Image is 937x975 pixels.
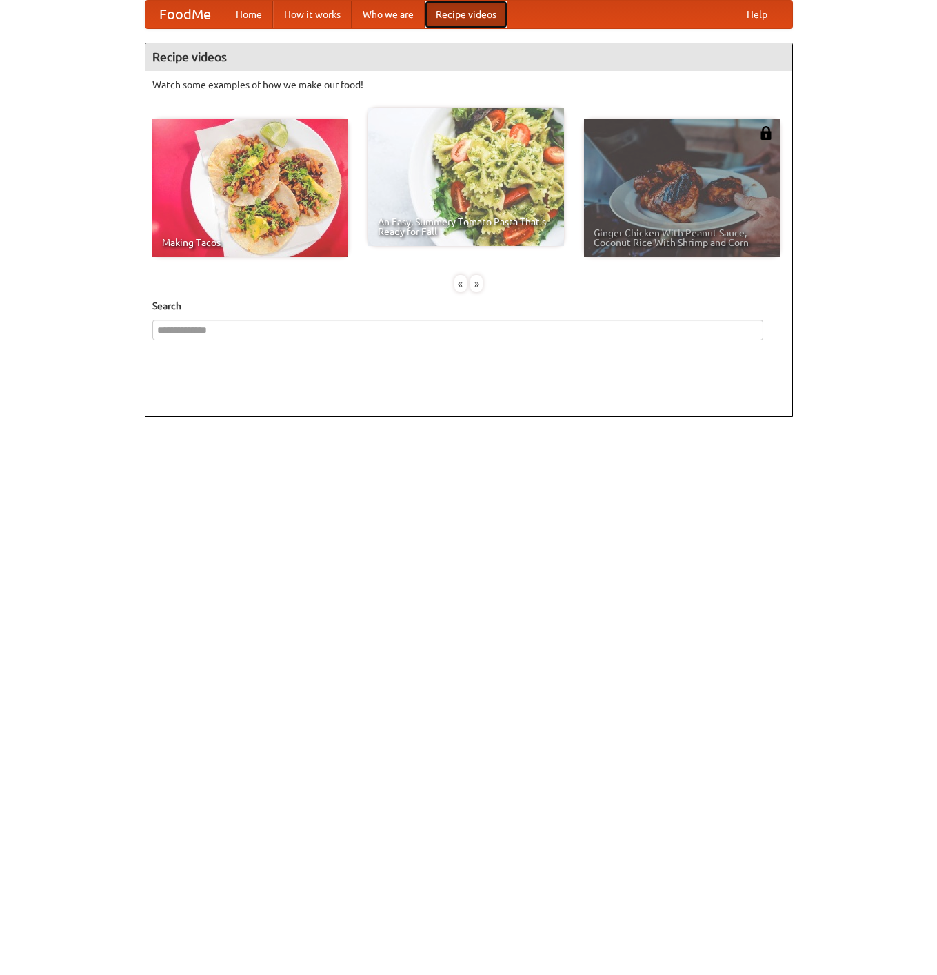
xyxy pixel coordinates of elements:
a: Recipe videos [425,1,507,28]
a: An Easy, Summery Tomato Pasta That's Ready for Fall [368,108,564,246]
a: Who we are [352,1,425,28]
a: Making Tacos [152,119,348,257]
p: Watch some examples of how we make our food! [152,78,785,92]
h5: Search [152,299,785,313]
a: FoodMe [145,1,225,28]
a: Home [225,1,273,28]
span: Making Tacos [162,238,339,247]
div: » [470,275,483,292]
a: Help [736,1,778,28]
img: 483408.png [759,126,773,140]
div: « [454,275,467,292]
h4: Recipe videos [145,43,792,71]
a: How it works [273,1,352,28]
span: An Easy, Summery Tomato Pasta That's Ready for Fall [378,217,554,236]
